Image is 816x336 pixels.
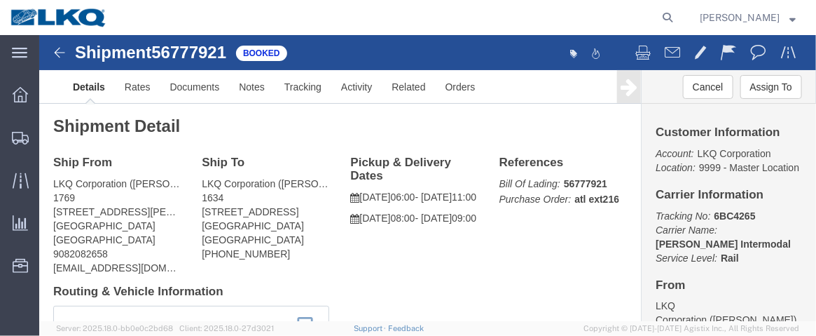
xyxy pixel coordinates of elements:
span: Krisann Metzger [700,10,780,25]
span: Client: 2025.18.0-27d3021 [179,324,274,332]
button: [PERSON_NAME] [699,9,796,26]
a: Support [354,324,389,332]
a: Feedback [388,324,424,332]
img: logo [10,7,108,28]
iframe: FS Legacy Container [39,35,816,321]
span: Server: 2025.18.0-bb0e0c2bd68 [56,324,173,332]
span: Copyright © [DATE]-[DATE] Agistix Inc., All Rights Reserved [583,323,799,335]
